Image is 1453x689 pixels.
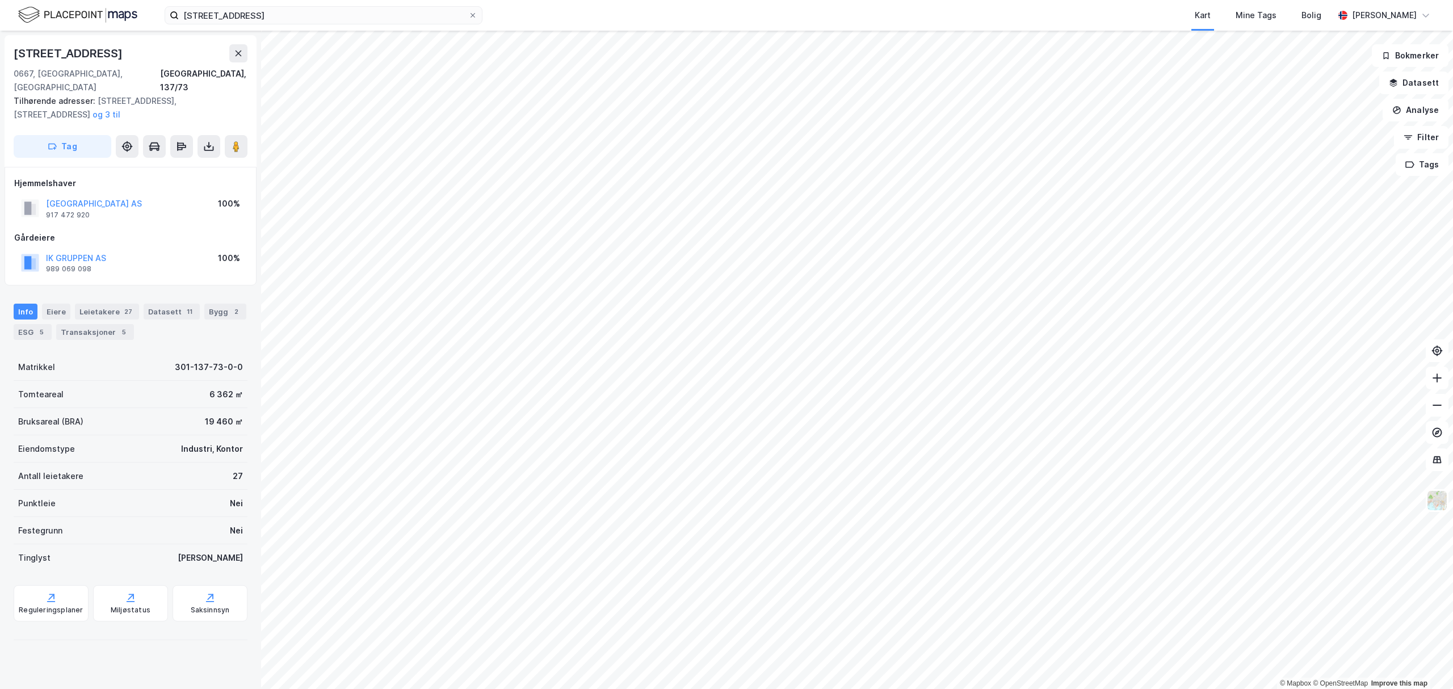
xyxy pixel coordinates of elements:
div: Info [14,304,37,320]
div: Transaksjoner [56,324,134,340]
a: Improve this map [1371,679,1427,687]
div: 5 [118,326,129,338]
div: [PERSON_NAME] [1352,9,1417,22]
img: Z [1426,490,1448,511]
div: Punktleie [18,497,56,510]
div: Saksinnsyn [191,606,230,615]
div: 917 472 920 [46,211,90,220]
div: Kontrollprogram for chat [1396,635,1453,689]
div: Festegrunn [18,524,62,537]
div: Nei [230,497,243,510]
div: Reguleringsplaner [19,606,83,615]
input: Søk på adresse, matrikkel, gårdeiere, leietakere eller personer [179,7,468,24]
button: Datasett [1379,72,1448,94]
div: Industri, Kontor [181,442,243,456]
div: 100% [218,197,240,211]
div: 5 [36,326,47,338]
a: Mapbox [1280,679,1311,687]
div: Gårdeiere [14,231,247,245]
div: Antall leietakere [18,469,83,483]
div: 19 460 ㎡ [205,415,243,428]
div: 2 [230,306,242,317]
div: Tomteareal [18,388,64,401]
div: Leietakere [75,304,139,320]
button: Analyse [1383,99,1448,121]
div: Mine Tags [1236,9,1276,22]
div: 989 069 098 [46,264,91,274]
div: [GEOGRAPHIC_DATA], 137/73 [160,67,247,94]
div: Kart [1195,9,1211,22]
div: Miljøstatus [111,606,150,615]
iframe: Chat Widget [1396,635,1453,689]
div: 6 362 ㎡ [209,388,243,401]
button: Filter [1394,126,1448,149]
div: 27 [122,306,135,317]
div: Nei [230,524,243,537]
div: Eiere [42,304,70,320]
div: 11 [184,306,195,317]
div: 0667, [GEOGRAPHIC_DATA], [GEOGRAPHIC_DATA] [14,67,160,94]
button: Tags [1396,153,1448,176]
div: [PERSON_NAME] [178,551,243,565]
img: logo.f888ab2527a4732fd821a326f86c7f29.svg [18,5,137,25]
a: OpenStreetMap [1313,679,1368,687]
div: Matrikkel [18,360,55,374]
div: Bolig [1301,9,1321,22]
span: Tilhørende adresser: [14,96,98,106]
div: Bruksareal (BRA) [18,415,83,428]
div: Datasett [144,304,200,320]
div: Eiendomstype [18,442,75,456]
div: Bygg [204,304,246,320]
div: [STREET_ADDRESS], [STREET_ADDRESS] [14,94,238,121]
div: 27 [233,469,243,483]
div: 100% [218,251,240,265]
div: Hjemmelshaver [14,177,247,190]
div: ESG [14,324,52,340]
button: Bokmerker [1372,44,1448,67]
div: 301-137-73-0-0 [175,360,243,374]
div: [STREET_ADDRESS] [14,44,125,62]
button: Tag [14,135,111,158]
div: Tinglyst [18,551,51,565]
